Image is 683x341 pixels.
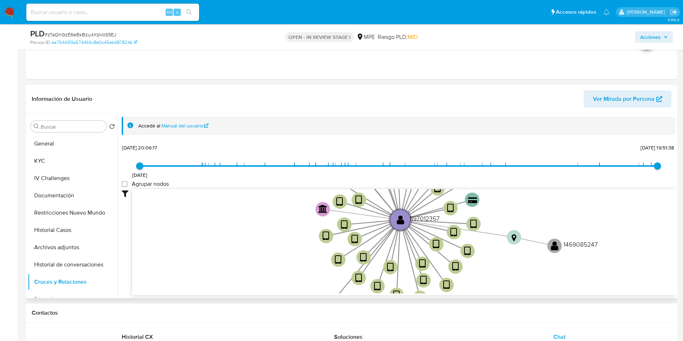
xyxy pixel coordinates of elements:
[341,219,348,230] text: 
[452,261,459,272] text: 
[433,239,440,250] text: 
[419,259,426,269] text: 
[28,204,118,221] button: Restricciones Nuevo Mundo
[378,33,418,41] span: Riesgo PLD:
[33,124,39,129] button: Buscar
[464,246,471,256] text: 
[355,273,362,283] text: 
[41,124,103,130] input: Buscar
[28,221,118,239] button: Historial Casos
[138,122,160,129] span: Accedé al
[32,309,671,317] h1: Contactos
[668,17,679,23] span: 3.156.0
[443,280,450,290] text: 
[640,31,661,43] span: Acciones
[28,170,118,187] button: IV Challenges
[393,290,400,300] text: 
[109,124,115,131] button: Volver al orden por defecto
[286,32,354,42] p: OPEN - IN REVIEW STAGE I
[355,194,362,205] text: 
[122,144,157,151] span: [DATE] 20:06:17
[32,95,92,103] h1: Información de Usuario
[166,9,172,15] span: Alt
[420,275,427,286] text: 
[387,262,394,273] text: 
[28,273,118,291] button: Cruces y Relaciones
[28,187,118,204] button: Documentación
[45,31,116,38] span: # zTaQhGzE6eBkBzu4XbVoS5EJ
[551,241,558,251] text: 
[132,180,169,188] span: Agrupar nodos
[512,234,516,242] text: 
[635,31,673,43] button: Acciones
[51,39,137,46] a: ea75443f3a574466c8e0c45eb487824b
[176,9,178,15] span: s
[563,240,598,249] text: 1469085247
[28,239,118,256] button: Archivos adjuntos
[468,197,477,203] text: 
[360,252,367,263] text: 
[28,152,118,170] button: KYC
[417,293,423,303] text: 
[553,333,566,341] span: Chat
[627,9,668,15] p: antonio.rossel@mercadolibre.com
[409,214,440,223] text: 1197012357
[356,33,375,41] div: MPE
[641,144,674,151] span: [DATE] 19:51:38
[556,8,596,16] span: Accesos rápidos
[603,9,610,15] a: Notificaciones
[447,203,454,214] text: 
[351,234,358,244] text: 
[408,33,418,41] span: MID
[450,227,457,237] text: 
[374,281,381,291] text: 
[122,181,127,187] input: Agrupar nodos
[336,197,343,207] text: 
[161,122,209,129] a: Manual del usuario
[28,256,118,273] button: Historial de conversaciones
[670,8,678,16] a: Salir
[122,333,153,341] span: Historial CX
[397,215,404,225] text: 
[30,28,45,39] b: PLD
[28,135,118,152] button: General
[318,205,328,213] text: 
[181,7,196,17] button: search-icon
[30,39,50,46] b: Person ID
[132,171,148,179] span: [DATE]
[28,291,118,308] button: Direcciones
[593,90,655,108] span: Ver Mirada por Persona
[470,219,477,229] text: 
[334,333,363,341] span: Soluciones
[335,255,342,265] text: 
[26,8,199,17] input: Buscar usuario o caso...
[584,90,671,108] button: Ver Mirada por Persona
[323,231,329,241] text: 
